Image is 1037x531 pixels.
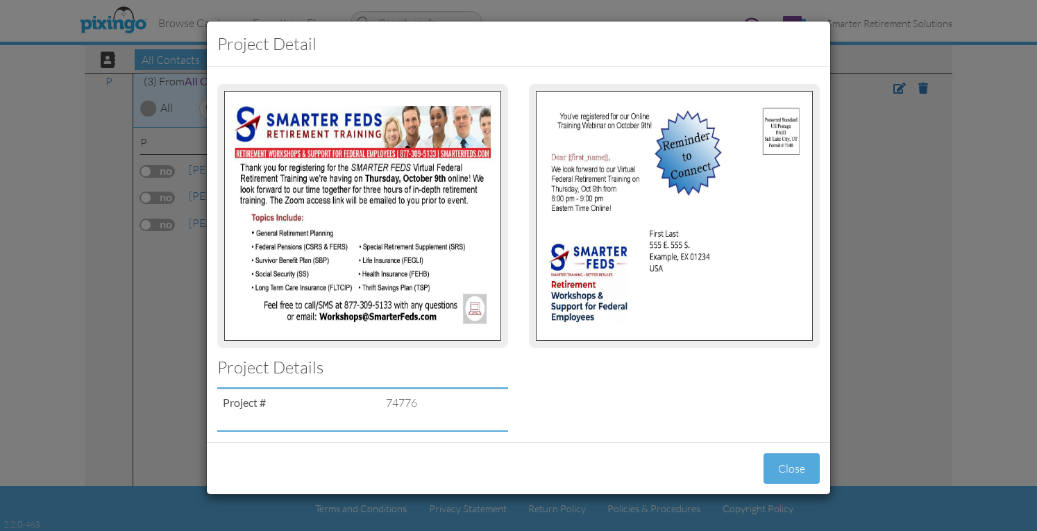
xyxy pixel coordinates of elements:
[217,32,820,56] h3: Project detail
[536,91,813,341] img: 135260-2-1756816111121-37c5d333b7ec7cd3-qa.jpg
[224,91,501,341] img: 135260-1-1756816111121-37c5d333b7ec7cd3-qa.jpg
[764,453,820,484] button: Close
[380,389,508,416] td: 74776
[223,396,266,409] strong: Project #
[217,358,498,376] h3: Project Details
